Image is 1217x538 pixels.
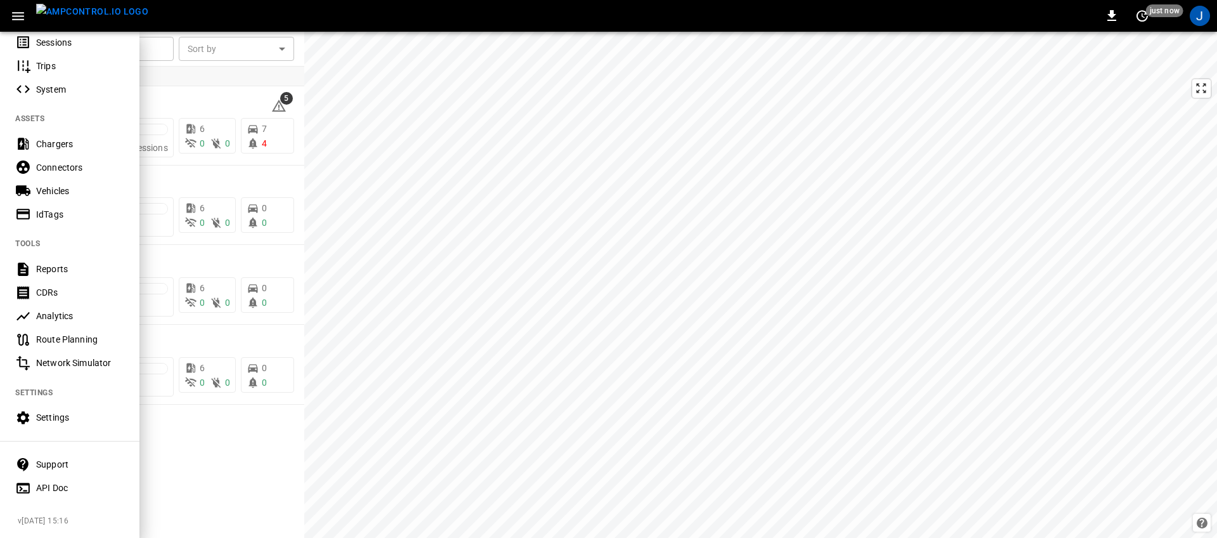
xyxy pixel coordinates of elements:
div: Settings [36,411,124,424]
div: Chargers [36,138,124,150]
span: v [DATE] 15:16 [18,515,129,528]
div: Route Planning [36,333,124,346]
div: System [36,83,124,96]
div: profile-icon [1190,6,1210,26]
button: set refresh interval [1132,6,1152,26]
div: Vehicles [36,185,124,197]
div: API Doc [36,482,124,494]
div: Analytics [36,310,124,322]
div: Reports [36,263,124,275]
div: Trips [36,60,124,72]
div: IdTags [36,208,124,221]
div: Support [36,458,124,471]
img: ampcontrol.io logo [36,4,148,20]
div: Network Simulator [36,357,124,369]
div: CDRs [36,286,124,299]
div: Sessions [36,36,124,49]
div: Connectors [36,161,124,174]
span: just now [1146,4,1183,17]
